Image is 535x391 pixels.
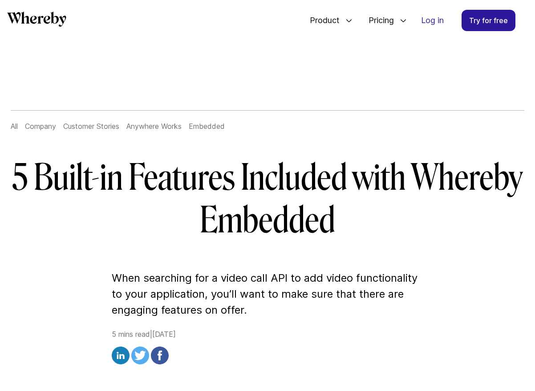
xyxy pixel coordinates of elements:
a: Company [25,122,56,131]
a: Customer Stories [63,122,119,131]
img: linkedin [112,347,130,364]
div: 5 mins read | [DATE] [112,329,423,367]
a: Whereby [7,12,66,30]
a: Log in [414,10,451,31]
a: Try for free [462,10,515,31]
span: Product [301,6,342,35]
a: Embedded [189,122,225,131]
a: All [11,122,18,131]
span: Pricing [360,6,396,35]
svg: Whereby [7,12,66,27]
h1: 5 Built-in Features Included with Whereby Embedded [11,156,524,242]
a: Anywhere Works [126,122,182,131]
img: twitter [131,347,149,364]
img: facebook [151,347,169,364]
p: When searching for a video call API to add video functionality to your application, you’ll want t... [112,270,423,318]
